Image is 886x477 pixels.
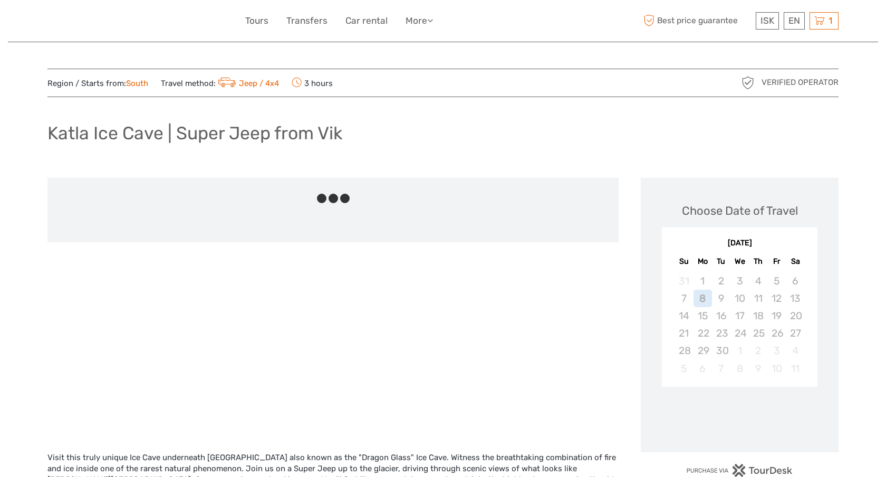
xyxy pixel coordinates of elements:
div: Not available Monday, September 29th, 2025 [694,342,712,359]
img: verified_operator_grey_128.png [739,74,756,91]
div: Not available Wednesday, September 3rd, 2025 [730,272,749,290]
div: Not available Tuesday, September 9th, 2025 [712,290,730,307]
div: We [730,254,749,269]
img: PurchaseViaTourDesk.png [686,464,793,477]
span: 1 [827,15,834,26]
div: Not available Wednesday, October 1st, 2025 [730,342,749,359]
div: month 2025-09 [665,272,814,377]
span: Region / Starts from: [47,78,148,89]
div: Not available Sunday, September 14th, 2025 [675,307,693,325]
div: Not available Tuesday, September 2nd, 2025 [712,272,730,290]
div: Not available Wednesday, September 10th, 2025 [730,290,749,307]
div: Not available Saturday, September 27th, 2025 [786,325,804,342]
div: Not available Saturday, October 11th, 2025 [786,360,804,377]
a: Car rental [345,13,388,28]
div: Not available Monday, September 1st, 2025 [694,272,712,290]
div: Not available Monday, September 8th, 2025 [694,290,712,307]
div: Not available Friday, September 19th, 2025 [767,307,786,325]
div: Not available Sunday, October 5th, 2025 [675,360,693,377]
div: Not available Tuesday, September 16th, 2025 [712,307,730,325]
div: Not available Saturday, September 6th, 2025 [786,272,804,290]
div: Not available Friday, October 3rd, 2025 [767,342,786,359]
div: Not available Wednesday, September 24th, 2025 [730,325,749,342]
div: Not available Thursday, October 9th, 2025 [749,360,767,377]
div: Not available Saturday, September 20th, 2025 [786,307,804,325]
div: Not available Monday, October 6th, 2025 [694,360,712,377]
div: Not available Monday, September 22nd, 2025 [694,325,712,342]
div: Not available Sunday, September 7th, 2025 [675,290,693,307]
div: Not available Friday, September 12th, 2025 [767,290,786,307]
a: Jeep / 4x4 [216,79,279,88]
div: Not available Tuesday, September 23rd, 2025 [712,325,730,342]
div: Not available Thursday, September 18th, 2025 [749,307,767,325]
a: Transfers [286,13,328,28]
div: Loading... [736,414,743,421]
div: Tu [712,254,730,269]
span: ISK [760,15,774,26]
div: Not available Sunday, August 31st, 2025 [675,272,693,290]
div: Not available Wednesday, October 8th, 2025 [730,360,749,377]
div: EN [784,12,805,30]
div: Not available Friday, September 26th, 2025 [767,325,786,342]
a: More [406,13,433,28]
a: Tours [245,13,268,28]
div: Not available Thursday, September 25th, 2025 [749,325,767,342]
div: Not available Friday, September 5th, 2025 [767,272,786,290]
div: Not available Saturday, September 13th, 2025 [786,290,804,307]
div: Not available Sunday, September 28th, 2025 [675,342,693,359]
span: Verified Operator [762,77,839,88]
div: Sa [786,254,804,269]
div: Not available Wednesday, September 17th, 2025 [730,307,749,325]
h1: Katla Ice Cave | Super Jeep from Vik [47,122,342,144]
div: Not available Friday, October 10th, 2025 [767,360,786,377]
span: 3 hours [292,75,333,90]
div: Not available Saturday, October 4th, 2025 [786,342,804,359]
div: Not available Thursday, October 2nd, 2025 [749,342,767,359]
div: Mo [694,254,712,269]
div: Not available Sunday, September 21st, 2025 [675,325,693,342]
div: Not available Tuesday, September 30th, 2025 [712,342,730,359]
span: Best price guarantee [641,12,753,30]
div: [DATE] [662,238,817,249]
div: Th [749,254,767,269]
div: Choose Date of Travel [682,203,798,219]
div: Su [675,254,693,269]
div: Not available Tuesday, October 7th, 2025 [712,360,730,377]
div: Not available Monday, September 15th, 2025 [694,307,712,325]
a: South [126,79,148,88]
div: Not available Thursday, September 4th, 2025 [749,272,767,290]
div: Fr [767,254,786,269]
div: Not available Thursday, September 11th, 2025 [749,290,767,307]
span: Travel method: [161,75,279,90]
